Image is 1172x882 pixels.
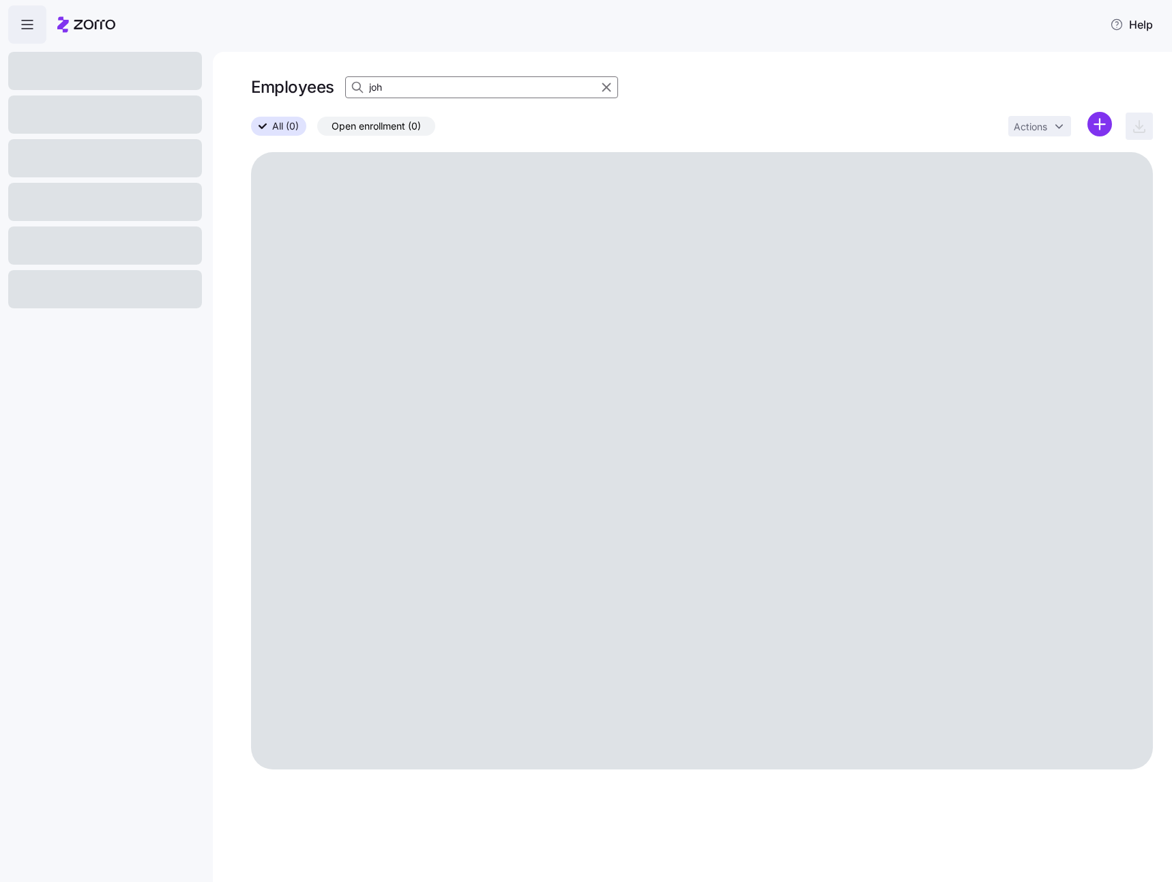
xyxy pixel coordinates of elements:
[345,76,618,98] input: Search employees
[251,76,334,98] h1: Employees
[332,117,421,135] span: Open enrollment (0)
[1087,112,1112,136] svg: add icon
[1099,11,1164,38] button: Help
[1110,16,1153,33] span: Help
[1014,122,1047,132] span: Actions
[272,117,299,135] span: All (0)
[1008,116,1071,136] button: Actions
